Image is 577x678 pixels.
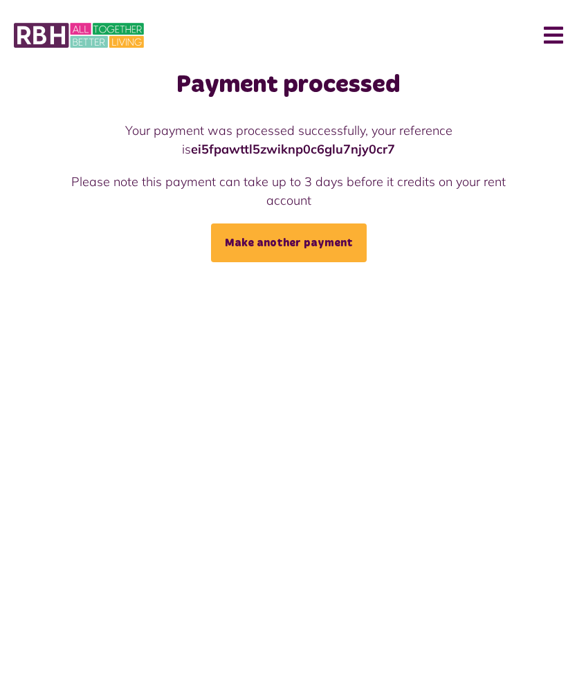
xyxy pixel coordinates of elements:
[59,71,518,100] h1: Payment processed
[191,141,395,157] strong: ei5fpawttl5zwiknp0c6glu7njy0cr7
[211,223,367,262] a: Make another payment
[14,21,144,50] img: MyRBH
[59,172,518,210] p: Please note this payment can take up to 3 days before it credits on your rent account
[59,121,518,158] p: Your payment was processed successfully, your reference is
